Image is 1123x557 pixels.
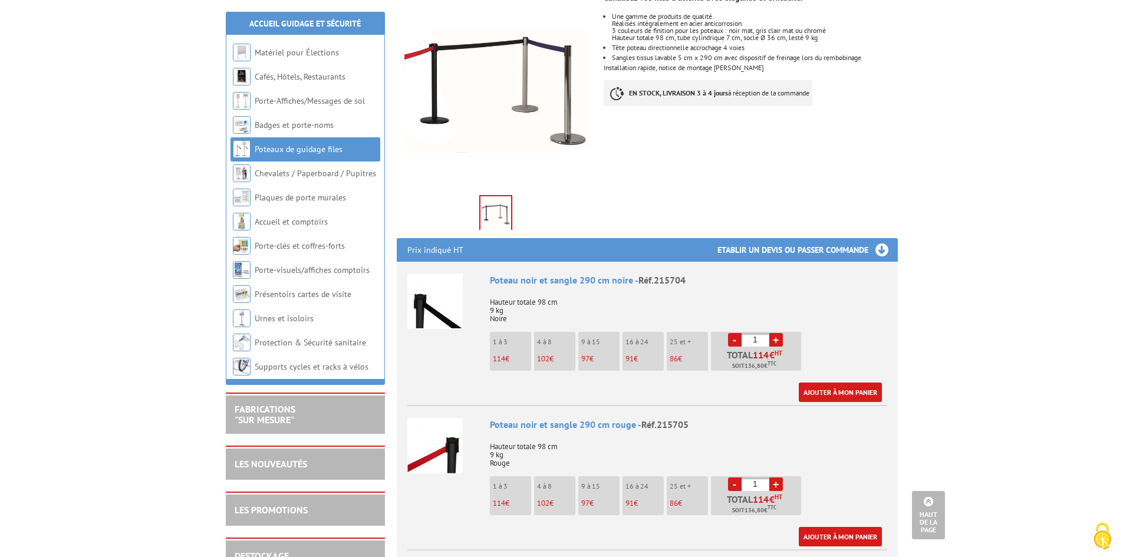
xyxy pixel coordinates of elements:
[493,482,531,490] p: 1 à 3
[537,499,575,507] p: €
[255,192,346,203] a: Plaques de porte murales
[581,338,620,346] p: 9 à 15
[728,477,742,491] a: -
[235,458,307,470] a: LES NOUVEAUTÉS
[629,88,728,97] strong: EN STOCK, LIVRAISON 3 à 4 jours
[493,499,531,507] p: €
[255,95,365,106] a: Porte-Affiches/Messages de sol
[537,355,575,363] p: €
[233,68,251,85] img: Cafés, Hôtels, Restaurants
[625,498,634,508] span: 91
[728,333,742,347] a: -
[625,355,664,363] p: €
[255,47,339,58] a: Matériel pour Élections
[493,354,505,364] span: 114
[480,196,511,233] img: guidage_215704.jpg
[233,213,251,230] img: Accueil et comptoirs
[255,240,345,251] a: Porte-clés et coffres-forts
[537,354,549,364] span: 102
[581,355,620,363] p: €
[581,482,620,490] p: 9 à 15
[775,349,782,357] sup: HT
[233,44,251,61] img: Matériel pour Élections
[714,495,801,515] p: Total
[604,80,812,106] p: à réception de la commande
[407,238,463,262] p: Prix indiqué HT
[255,168,376,179] a: Chevalets / Paperboard / Pupitres
[612,13,897,41] p: Une gamme de produits de qualité. Réalisés intégralement en acier anticorrosion. 3 couleurs de fi...
[235,504,308,516] a: LES PROMOTIONS
[235,403,295,426] a: FABRICATIONS"Sur Mesure"
[233,237,251,255] img: Porte-clés et coffres-forts
[255,71,345,82] a: Cafés, Hôtels, Restaurants
[493,355,531,363] p: €
[638,274,686,286] span: Réf.215704
[490,273,887,287] div: Poteau noir et sangle 290 cm noire -
[769,333,783,347] a: +
[255,120,334,130] a: Badges et porte-noms
[233,92,251,110] img: Porte-Affiches/Messages de sol
[670,355,708,363] p: €
[714,350,801,371] p: Total
[537,498,549,508] span: 102
[753,495,769,504] span: 114
[717,238,898,262] h3: Etablir un devis ou passer commande
[775,493,782,501] sup: HT
[732,361,776,371] span: Soit €
[490,418,887,431] div: Poteau noir et sangle 290 cm rouge -
[769,477,783,491] a: +
[1088,522,1117,551] img: Cookies (fenêtre modale)
[233,334,251,351] img: Protection & Sécurité sanitaire
[255,361,368,372] a: Supports cycles et racks à vélos
[255,313,314,324] a: Urnes et isoloirs
[233,116,251,134] img: Badges et porte-noms
[745,506,764,515] span: 136,80
[249,18,361,29] a: Accueil Guidage et Sécurité
[799,527,882,546] a: Ajouter à mon panier
[233,309,251,327] img: Urnes et isoloirs
[753,350,769,360] span: 114
[581,499,620,507] p: €
[255,265,370,275] a: Porte-visuels/affiches comptoirs
[493,338,531,346] p: 1 à 3
[233,164,251,182] img: Chevalets / Paperboard / Pupitres
[537,338,575,346] p: 4 à 8
[581,354,590,364] span: 97
[769,495,775,504] span: €
[407,418,463,473] img: Poteau noir et sangle 290 cm rouge
[732,506,776,515] span: Soit €
[670,338,708,346] p: 25 et +
[490,434,887,467] p: Hauteur totale 98 cm 9 kg Rouge
[1082,517,1123,557] button: Cookies (fenêtre modale)
[625,499,664,507] p: €
[625,482,664,490] p: 16 à 24
[670,499,708,507] p: €
[625,354,634,364] span: 91
[233,358,251,375] img: Supports cycles et racks à vélos
[493,498,505,508] span: 114
[670,354,678,364] span: 86
[625,338,664,346] p: 16 à 24
[255,216,328,227] a: Accueil et comptoirs
[233,261,251,279] img: Porte-visuels/affiches comptoirs
[799,383,882,402] a: Ajouter à mon panier
[670,482,708,490] p: 25 et +
[233,285,251,303] img: Présentoirs cartes de visite
[255,337,366,348] a: Protection & Sécurité sanitaire
[612,44,897,51] li: Tête poteau directionnelle accrochage 4 voies
[233,189,251,206] img: Plaques de porte murales
[612,54,897,61] li: Sangles tissus lavable 5 cm x 290 cm avec dispositif de freinage lors du rembobinage
[641,418,689,430] span: Réf.215705
[537,482,575,490] p: 4 à 8
[233,140,251,158] img: Poteaux de guidage files
[255,144,343,154] a: Poteaux de guidage files
[745,361,764,371] span: 136,80
[407,273,463,329] img: Poteau noir et sangle 290 cm noire
[769,350,775,360] span: €
[255,289,351,299] a: Présentoirs cartes de visite
[490,290,887,323] p: Hauteur totale 98 cm 9 kg Noire
[768,504,776,510] sup: TTC
[912,491,945,539] a: Haut de la page
[670,498,678,508] span: 86
[581,498,590,508] span: 97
